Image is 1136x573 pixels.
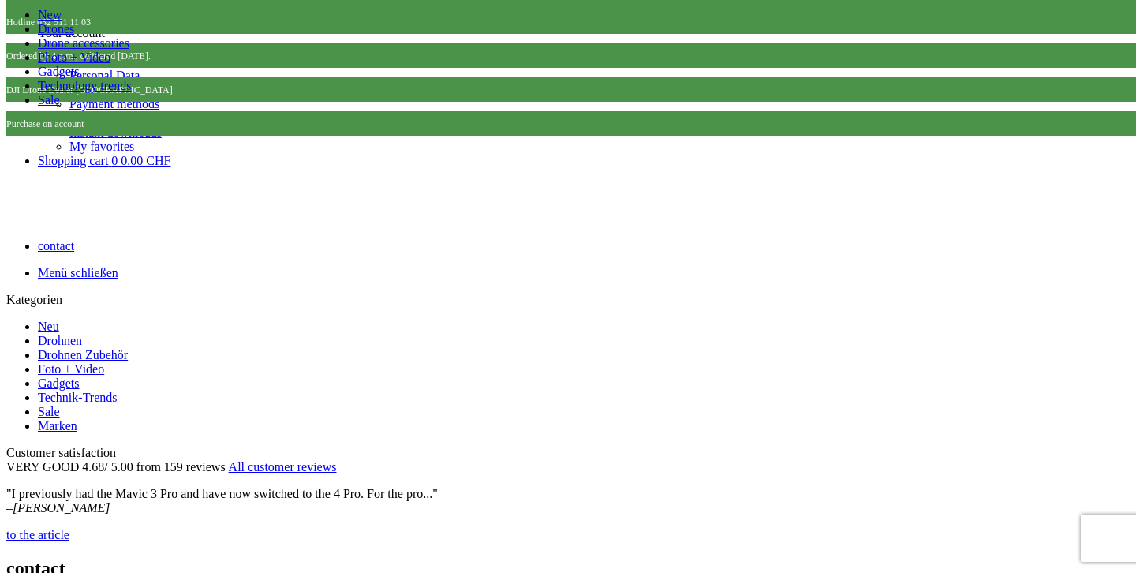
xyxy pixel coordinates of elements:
[13,501,110,515] font: [PERSON_NAME]
[136,460,226,474] font: from 159 reviews
[38,154,170,167] a: Shopping cart
[38,348,128,361] a: Drohnen Zubehör
[38,376,79,390] a: Gadgets
[69,140,134,153] a: My favorites
[6,528,69,541] a: to the article
[38,79,131,92] a: Technology trends
[38,334,82,347] a: Drohnen
[6,501,13,515] font: –
[38,22,74,36] a: Drones
[38,8,62,21] a: New
[38,266,118,279] a: Menü schließen
[38,51,110,64] a: Photo + Video
[6,293,1130,307] div: Kategorien
[6,460,79,474] font: VERY GOOD
[38,36,129,50] a: Drone accessories
[82,460,104,474] font: 4.68
[38,239,74,253] a: contact
[6,446,116,459] font: Customer satisfaction
[38,405,60,418] a: Sale
[38,154,108,167] font: Shopping cart
[6,487,438,500] font: "I previously had the Mavic 3 Pro and have now switched to the 4 Pro. For the pro..."
[229,460,337,474] a: All customer reviews
[38,320,59,333] a: Neu
[111,154,118,167] font: 0
[38,419,77,433] a: Marken
[38,391,118,404] a: Technik-Trends
[38,362,104,376] a: Foto + Video
[38,65,79,78] a: Gadgets
[38,93,60,107] a: Sale
[6,118,84,129] font: Purchase on account
[121,154,170,167] font: 0.00 CHF
[104,460,133,474] font: / 5.00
